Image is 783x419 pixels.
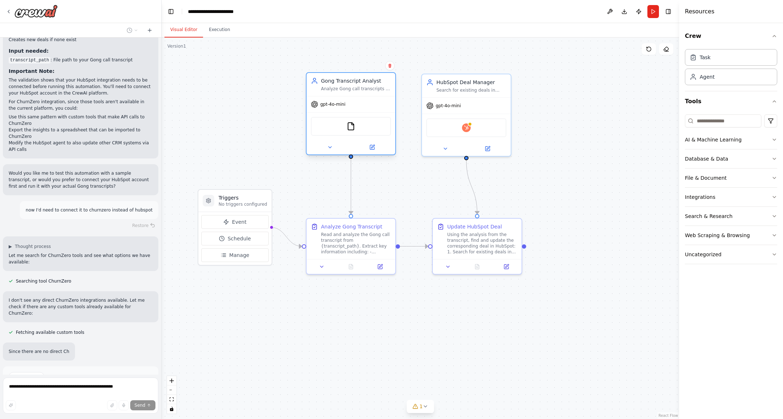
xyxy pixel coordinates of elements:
[26,207,153,213] p: now I'd need to connect it to churnzero instead of hubspot
[16,278,71,284] span: Searching tool ChurnZero
[16,329,84,335] span: Fetching available custom tools
[685,232,750,239] div: Web Scraping & Browsing
[368,262,392,271] button: Open in side panel
[9,36,153,43] li: Creates new deals if none exist
[685,174,727,182] div: File & Document
[9,99,153,112] p: For ChurnZero integration, since those tools aren't available in the current platform, you could:
[685,26,777,46] button: Crew
[685,91,777,112] button: Tools
[462,262,493,271] button: No output available
[436,103,461,109] span: gpt-4o-mini
[321,86,391,92] div: Analyze Gong call transcripts to extract key account information, deal insights, customer sentime...
[463,160,481,214] g: Edge from 6e5fc165-af95-4e5b-a1a9-b1490995fda8 to b1ad3261-24ff-401e-8ce6-0506eeabd5f3
[144,26,155,35] button: Start a new chat
[685,193,715,201] div: Integrations
[406,400,434,413] button: 1
[14,5,58,18] img: Logo
[167,395,176,404] button: fit view
[663,6,673,17] button: Hide right sidebar
[164,22,203,38] button: Visual Editor
[321,223,382,230] div: Analyze Gong Transcript
[167,404,176,414] button: toggle interactivity
[685,207,777,226] button: Search & Research
[436,79,506,86] div: HubSpot Deal Manager
[685,169,777,187] button: File & Document
[321,77,391,84] div: Gong Transcript Analyst
[9,140,153,153] li: Modify the HubSpot agent to also update other CRM systems via API calls
[432,218,522,275] div: Update HubSpot DealUsing the analysis from the transcript, find and update the corresponding deal...
[352,143,392,152] button: Open in side panel
[320,101,346,107] span: gpt-4o-mini
[219,201,267,207] p: No triggers configured
[6,400,16,410] button: Improve this prompt
[336,262,366,271] button: No output available
[447,223,502,230] div: Update HubSpot Deal
[203,22,236,38] button: Execution
[167,385,176,395] button: zoom out
[685,149,777,168] button: Database & Data
[436,87,506,93] div: Search for existing deals in HubSpot using company names, contact information, or deal identifier...
[232,218,246,226] span: Event
[9,297,153,317] p: I don't see any direct ChurnZero integrations available. Let me check if there are any custom too...
[15,244,51,249] span: Thought process
[167,43,186,49] div: Version 1
[201,248,269,262] button: Manage
[385,61,395,70] button: Delete node
[685,245,777,264] button: Uncategorized
[685,226,777,245] button: Web Scraping & Browsing
[700,73,714,80] div: Agent
[9,244,51,249] button: ▶Thought process
[306,218,396,275] div: Analyze Gong TranscriptRead and analyze the Gong call transcript from {transcript_path}. Extract ...
[133,373,153,380] button: Dismiss
[306,74,396,157] div: Gong Transcript AnalystAnalyze Gong call transcripts to extract key account information, deal ins...
[9,114,153,127] li: Use this same pattern with custom tools that make API calls to ChurnZero
[107,400,117,410] button: Upload files
[467,144,508,153] button: Open in side panel
[228,235,251,242] span: Schedule
[347,122,355,131] img: FileReadTool
[685,130,777,149] button: AI & Machine Learning
[201,215,269,229] button: Event
[9,252,153,265] p: Let me search for ChurnZero tools and see what options we have available:
[685,7,714,16] h4: Resources
[685,188,777,206] button: Integrations
[685,213,733,220] div: Search & Research
[219,194,267,201] h3: Triggers
[201,232,269,245] button: Schedule
[9,48,49,54] strong: Input needed:
[321,232,391,255] div: Read and analyze the Gong call transcript from {transcript_path}. Extract key information includi...
[9,244,12,249] span: ▶
[9,77,153,96] p: The validation shows that your HubSpot integration needs to be connected before running this auto...
[271,224,302,250] g: Edge from triggers to 0f13309d-6ec2-434d-a0b2-466d054bf102
[685,46,777,91] div: Crew
[462,123,471,132] img: Hubspot
[419,403,423,410] span: 1
[198,189,272,266] div: TriggersNo triggers configuredEventScheduleManage
[167,376,176,414] div: React Flow controls
[17,374,41,380] span: Suggestion
[9,127,153,140] li: Export the insights to a spreadsheet that can be imported to ChurnZero
[421,74,511,157] div: HubSpot Deal ManagerSearch for existing deals in HubSpot using company names, contact information...
[166,6,176,17] button: Hide left sidebar
[130,400,155,410] button: Send
[347,159,355,214] g: Edge from 02839bb4-46d9-416a-9e97-d95d7635ba02 to 0f13309d-6ec2-434d-a0b2-466d054bf102
[229,252,250,259] span: Manage
[685,136,742,143] div: AI & Machine Learning
[124,26,141,35] button: Switch to previous chat
[167,376,176,385] button: zoom in
[188,8,254,15] nav: breadcrumb
[494,262,519,271] button: Open in side panel
[9,170,153,189] p: Would you like me to test this automation with a sample transcript, or would you prefer to connec...
[685,251,721,258] div: Uncategorized
[119,400,129,410] button: Click to speak your automation idea
[700,54,711,61] div: Task
[400,243,428,250] g: Edge from 0f13309d-6ec2-434d-a0b2-466d054bf102 to b1ad3261-24ff-401e-8ce6-0506eeabd5f3
[9,57,153,63] li: : File path to your Gong call transcript
[9,68,54,74] strong: Important Note:
[447,232,517,255] div: Using the analysis from the transcript, find and update the corresponding deal in HubSpot: 1. Sea...
[135,402,145,408] span: Send
[659,414,678,418] a: React Flow attribution
[9,57,50,64] code: transcript_path
[9,348,69,355] p: Since there are no direct Ch
[685,155,728,162] div: Database & Data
